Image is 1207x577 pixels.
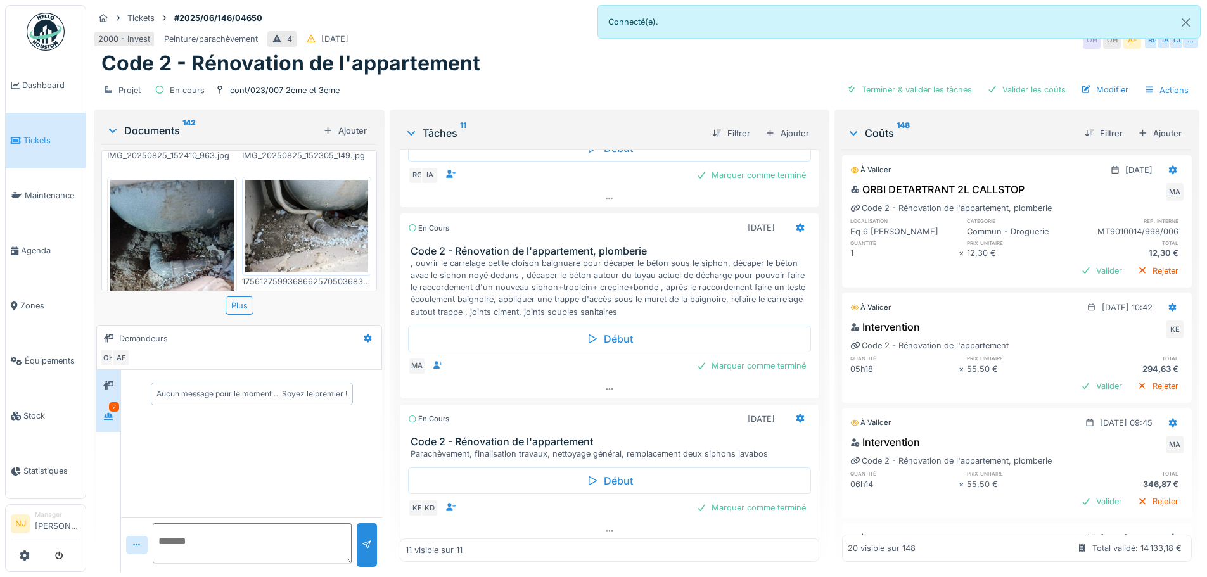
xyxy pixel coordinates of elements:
span: Tickets [23,134,80,146]
div: Valider [1076,377,1127,395]
a: Stock [6,388,86,443]
div: 11 visible sur 11 [406,544,463,556]
h6: ref. interne [1075,217,1184,225]
div: KE [408,499,426,517]
h6: prix unitaire [967,354,1075,362]
div: KE [1166,320,1184,338]
div: Filtrer [1080,125,1128,142]
div: , ouvrir le carrelage petite cloison baignuare pour décaper le béton sous le siphon, décaper le b... [411,257,813,318]
a: Équipements [6,333,86,388]
div: Connecté(e). [597,5,1201,39]
div: ORBI DETARTRANT 2L CALLSTOP [850,182,1025,197]
div: Filtrer [707,125,755,142]
span: Agenda [21,244,80,257]
div: Rejeter [1132,262,1184,279]
div: RG [408,167,426,184]
div: Demandeurs [119,333,168,345]
div: Parachèvement, finalisation travaux, nettoyage général, remplacement deux siphons lavabos [411,448,813,460]
span: Dashboard [22,79,80,91]
img: Badge_color-CXgf-gQk.svg [27,13,65,51]
div: MA [1166,183,1184,201]
div: × [959,363,967,375]
div: KD [421,499,438,517]
h6: prix unitaire [967,239,1075,247]
h1: Code 2 - Rénovation de l'appartement [101,51,480,75]
div: Code 2 - Rénovation de l'appartement [850,339,1009,352]
div: En cours [170,84,205,96]
li: NJ [11,514,30,533]
sup: 148 [897,125,910,141]
h6: total [1075,469,1184,478]
span: Maintenance [25,189,80,201]
div: × [959,478,967,490]
div: MA [1166,436,1184,453]
div: 55,50 € [967,363,1075,375]
h6: quantité [850,469,959,478]
div: MA [408,357,426,375]
div: Rejeter [1132,377,1184,395]
h6: quantité [850,354,959,362]
div: [DATE] [321,33,348,45]
div: 05h18 [850,363,959,375]
div: Commun - Droguerie [967,225,1075,238]
h3: Code 2 - Rénovation de l'appartement [411,436,813,448]
div: AF [1123,31,1141,49]
a: Agenda [6,223,86,278]
div: MT9010014/998/006 [1075,225,1184,238]
div: Marquer comme terminé [691,499,811,516]
div: IMG_20250825_152305_149.jpg [242,149,372,162]
div: Tâches [405,125,701,141]
div: OH [1083,31,1101,49]
div: 2000 - Invest [98,33,150,45]
div: 294,63 € [1075,363,1184,375]
strong: #2025/06/146/04650 [169,12,267,24]
a: Statistiques [6,443,86,498]
a: Dashboard [6,58,86,113]
div: 55,50 € [967,478,1075,490]
div: 20 visible sur 148 [848,542,916,554]
div: 12,30 € [967,247,1075,259]
a: Zones [6,278,86,333]
div: À valider [850,417,891,428]
h6: quantité [850,239,959,247]
div: IMG_20250825_152410_963.jpg [107,149,237,162]
h6: total [1075,354,1184,362]
a: Tickets [6,113,86,168]
div: Terminer & valider les tâches [841,81,977,98]
div: cont/023/007 2ème et 3ème [230,84,340,96]
div: Manager [35,510,80,519]
div: Ajouter [1133,125,1187,142]
a: Maintenance [6,168,86,223]
div: Modifier [1076,81,1134,98]
div: Valider les coûts [982,81,1071,98]
div: 1 [850,247,959,259]
img: 7i2pm52pks4dbikt5mszohe2krtw [245,180,369,272]
div: Plus [226,296,253,315]
div: OH [1103,31,1121,49]
li: [PERSON_NAME] [35,510,80,537]
div: Début [408,326,810,352]
div: 17561275993686625705036832646673.jpg [242,276,372,288]
div: Marquer comme terminé [691,357,811,374]
div: Intervention [850,434,920,450]
h6: prix unitaire [967,469,1075,478]
div: [DATE] [1125,164,1153,176]
div: Eq 6 [PERSON_NAME] [850,225,959,238]
div: RG [1144,31,1161,49]
div: Code 2 - Rénovation de l'appartement, plomberie [850,202,1052,214]
div: Début [408,467,810,494]
div: Ajouter [318,122,372,139]
div: [DATE] 07:46 [1101,532,1153,544]
span: Stock [23,410,80,422]
div: 4 [287,33,292,45]
div: 2 [109,402,119,412]
div: Marquer comme terminé [691,167,811,184]
div: Documents [106,123,318,138]
div: IA [421,167,438,184]
div: [DATE] 09:45 [1100,417,1153,429]
div: Rejeter [1132,493,1184,510]
div: Intervention [850,319,920,334]
div: OH [99,349,117,367]
a: NJ Manager[PERSON_NAME] [11,510,80,540]
div: Tickets [127,12,155,24]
